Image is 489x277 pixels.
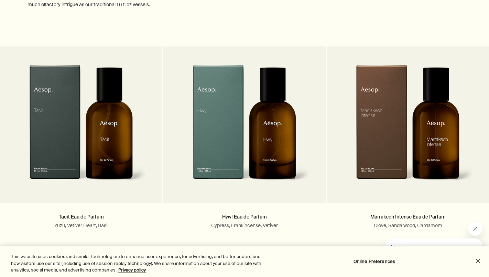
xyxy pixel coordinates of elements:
[11,253,269,274] div: This website uses cookies (and similar technologies) to enhance user experience, for advertising,...
[386,238,482,270] iframe: Message from Aesop
[468,222,482,236] iframe: Close message from Aesop
[337,222,479,228] p: Clove, Sandalwood, Cardamom
[370,214,446,220] a: Marrakech Intense Eau de Parfum
[16,65,146,192] img: Tacit Eau de Parfum in amber glass bottle with outer carton
[327,65,489,203] a: Aesop Marrakech Intense Eau de Parfum in amber glass bottle with outer carton.
[369,222,482,270] div: Aesop says "Our consultants are available now to offer personalised product advice.". Open messag...
[10,222,152,228] p: Yuzu, Vetiver Heart, Basil
[174,222,315,228] p: Cypress, Frankincense, Vetiver
[179,65,309,192] img: Hwyl Eau de Parfum in amber glass bottle with outer carton
[163,65,326,203] a: Hwyl Eau de Parfum in amber glass bottle with outer carton
[470,253,486,268] button: Close
[353,254,396,268] button: Online Preferences, Opens the preference center dialog
[118,267,146,273] a: More information about your privacy, opens in a new tab
[222,214,267,220] a: Hwyl Eau de Parfum
[4,14,86,34] span: Our consultants are available now to offer personalised product advice.
[343,65,473,192] img: Aesop Marrakech Intense Eau de Parfum in amber glass bottle with outer carton.
[59,214,104,220] a: Tacit Eau de Parfum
